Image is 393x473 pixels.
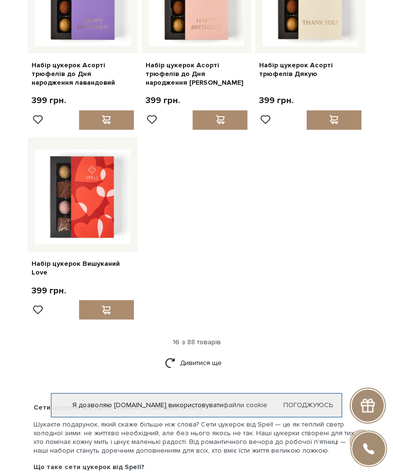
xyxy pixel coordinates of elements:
a: Набір цукерок Вишуканий Love [32,259,134,277]
b: Що таке сети цукерок від Spell? [33,463,145,471]
a: файли cookie [223,401,267,409]
a: Погоджуюсь [283,401,333,410]
a: Набір цукерок Асорті трюфелів до Дня народження [PERSON_NAME] [146,61,248,88]
p: 399 грн. [146,95,180,106]
div: 16 з 88 товарів [26,338,367,347]
a: Набір цукерок Асорті трюфелів Дякую [259,61,361,78]
div: Я дозволяю [DOMAIN_NAME] використовувати [51,401,342,410]
a: Дивитися ще [165,354,228,371]
b: Сети цукерок від Spell: слабкості, що дають силу [33,403,203,412]
p: 399 грн. [259,95,294,106]
p: Шукаєте подарунок, який скаже більше ніж слова? Сети цукерок від Spell — це як теплий светр холод... [33,420,360,456]
a: Набір цукерок Асорті трюфелів до Дня народження лавандовий [32,61,134,88]
p: 399 грн. [32,285,66,296]
p: 399 грн. [32,95,66,106]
